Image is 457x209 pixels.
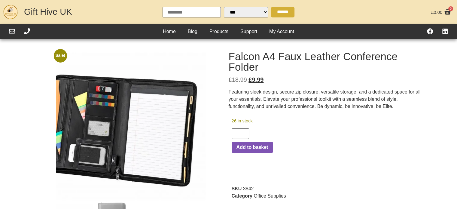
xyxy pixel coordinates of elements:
span: 0 [448,6,453,11]
bdi: 0.00 [431,10,443,15]
a: Support [234,27,263,36]
iframe: Secure express checkout frame [230,156,353,159]
span: SKU [232,186,242,191]
a: My Account [263,27,300,36]
a: Home [157,27,182,36]
p: 26 in stock [232,118,352,124]
bdi: 18.99 [229,76,247,83]
a: Call Us [24,28,30,34]
img: GHUK-Site-Icon-2024-2 [3,5,18,20]
a: Email Us [9,28,15,34]
div: Call Us [24,28,30,35]
a: Find Us On LinkedIn [442,28,448,34]
nav: Header Menu [157,27,300,36]
a: Office Supplies [254,193,286,198]
span: £ [248,76,252,83]
h1: Falcon A4 Faux Leather Conference Folder [229,51,424,72]
a: Blog [182,27,203,36]
a: Gift Hive UK [24,7,72,17]
input: Product quantity [232,128,249,139]
a: Products [203,27,234,36]
button: Add to basket [232,142,273,153]
span: 3842 [243,186,254,191]
span: £ [229,76,232,83]
span: Category [232,193,252,198]
p: Featuring sleek design, secure zip closure, versatile storage, and a dedicated space for all your... [229,88,424,110]
span: £ [431,10,434,15]
bdi: 9.99 [248,76,264,83]
iframe: Secure express checkout frame [230,159,353,174]
a: Visit our Facebook Page [427,28,433,34]
a: £0.00 0 [430,7,452,17]
span: Sale! [54,49,67,62]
